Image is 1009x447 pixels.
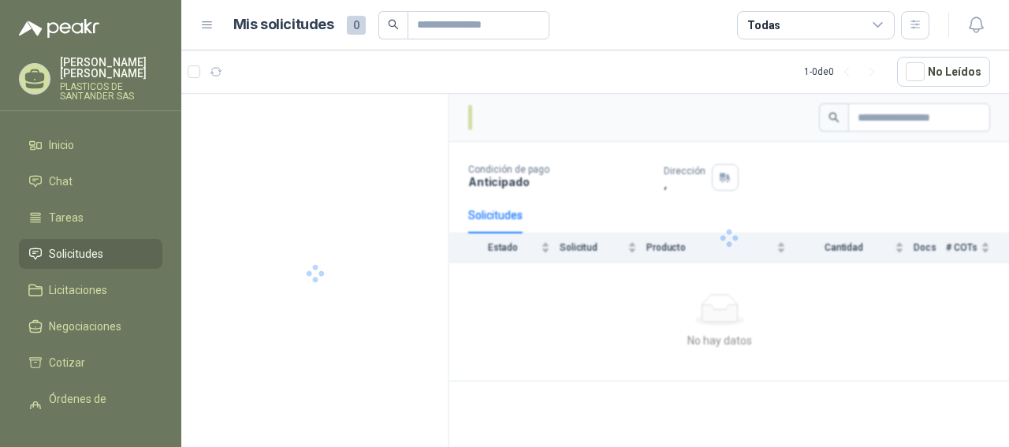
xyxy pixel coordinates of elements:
[49,318,121,335] span: Negociaciones
[49,209,84,226] span: Tareas
[19,275,162,305] a: Licitaciones
[19,19,99,38] img: Logo peakr
[19,203,162,233] a: Tareas
[49,281,107,299] span: Licitaciones
[19,166,162,196] a: Chat
[49,354,85,371] span: Cotizar
[19,348,162,378] a: Cotizar
[804,59,884,84] div: 1 - 0 de 0
[388,19,399,30] span: search
[233,13,334,36] h1: Mis solicitudes
[19,384,162,431] a: Órdenes de Compra
[49,390,147,425] span: Órdenes de Compra
[897,57,990,87] button: No Leídos
[49,136,74,154] span: Inicio
[49,245,103,263] span: Solicitudes
[60,82,162,101] p: PLASTICOS DE SANTANDER SAS
[49,173,73,190] span: Chat
[19,239,162,269] a: Solicitudes
[347,16,366,35] span: 0
[19,311,162,341] a: Negociaciones
[747,17,780,34] div: Todas
[19,130,162,160] a: Inicio
[60,57,162,79] p: [PERSON_NAME] [PERSON_NAME]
